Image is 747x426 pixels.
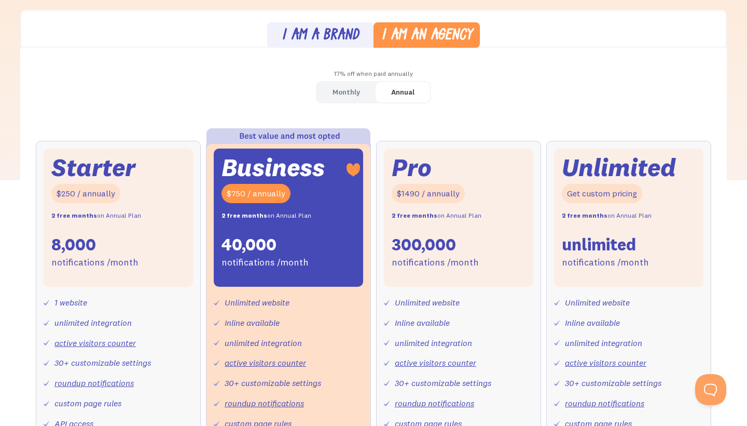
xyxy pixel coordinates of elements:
[54,355,151,370] div: 30+ customizable settings
[225,295,289,310] div: Unlimited website
[562,255,649,270] div: notifications /month
[391,85,414,100] div: Annual
[222,211,267,219] strong: 2 free months
[565,315,620,330] div: Inline available
[54,295,87,310] div: 1 website
[395,315,450,330] div: Inline available
[20,66,727,82] div: 17% off when paid annually
[222,184,290,203] div: $750 / annually
[565,376,661,391] div: 30+ customizable settings
[54,396,121,411] div: custom page rules
[395,376,491,391] div: 30+ customizable settings
[392,208,481,223] div: on Annual Plan
[565,357,646,368] a: active visitors counter
[282,29,359,44] div: I am a brand
[225,376,321,391] div: 30+ customizable settings
[381,29,473,44] div: I am an agency
[562,156,676,179] div: Unlimited
[51,156,135,179] div: Starter
[225,398,304,408] a: roundup notifications
[392,234,456,256] div: 300,000
[392,211,437,219] strong: 2 free months
[54,315,132,330] div: unlimited integration
[392,255,479,270] div: notifications /month
[333,85,360,100] div: Monthly
[51,208,141,223] div: on Annual Plan
[395,398,474,408] a: roundup notifications
[562,208,652,223] div: on Annual Plan
[395,295,460,310] div: Unlimited website
[51,255,139,270] div: notifications /month
[565,336,642,351] div: unlimited integration
[565,398,644,408] a: roundup notifications
[565,295,630,310] div: Unlimited website
[225,336,302,351] div: unlimited integration
[392,184,465,203] div: $1490 / annually
[392,156,432,179] div: Pro
[695,374,726,405] iframe: Toggle Customer Support
[562,184,642,203] div: Get custom pricing
[222,156,325,179] div: Business
[222,255,309,270] div: notifications /month
[54,378,134,388] a: roundup notifications
[562,234,636,256] div: unlimited
[395,336,472,351] div: unlimited integration
[395,357,476,368] a: active visitors counter
[225,315,280,330] div: Inline available
[51,184,120,203] div: $250 / annually
[54,338,136,348] a: active visitors counter
[51,234,96,256] div: 8,000
[225,357,306,368] a: active visitors counter
[51,211,97,219] strong: 2 free months
[562,211,607,219] strong: 2 free months
[222,208,311,223] div: on Annual Plan
[222,234,276,256] div: 40,000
